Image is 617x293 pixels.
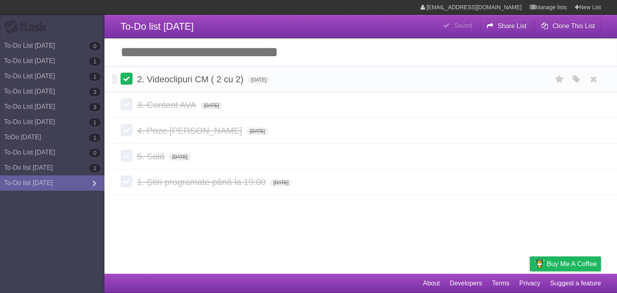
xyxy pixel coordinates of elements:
a: Terms [492,276,510,291]
b: 0 [89,149,100,157]
label: Star task [552,73,567,86]
span: [DATE] [169,153,191,161]
img: Buy me a coffee [534,257,545,271]
span: [DATE] [248,76,270,83]
div: Flask [4,20,52,34]
b: 1 [89,118,100,126]
span: [DATE] [247,128,268,135]
label: Done [121,73,133,85]
label: Done [121,124,133,136]
span: 3. Content AVA [137,100,198,110]
b: 3 [89,103,100,111]
label: Done [121,175,133,187]
span: [DATE] [270,179,292,186]
a: Privacy [519,276,540,291]
b: 3 [89,88,100,96]
button: Share List [480,19,533,33]
b: 1 [89,134,100,142]
a: Developers [449,276,482,291]
span: 2. Videoclipuri CM ( 2 cu 2) [137,74,245,84]
b: 1 [89,73,100,81]
span: 5. Sală [137,151,167,161]
label: Done [121,98,133,110]
a: Suggest a feature [550,276,601,291]
span: Buy me a coffee [547,257,597,271]
b: Clone This List [552,22,595,29]
label: Done [121,150,133,162]
b: 0 [89,42,100,50]
span: 1. Știri programate până la 19:00 [137,177,268,187]
a: Buy me a coffee [530,256,601,271]
span: 4. Poze [PERSON_NAME] [137,126,244,136]
button: Clone This List [535,19,601,33]
a: About [423,276,440,291]
b: Share List [498,22,527,29]
span: To-Do list [DATE] [121,21,194,32]
b: 1 [89,57,100,65]
b: Saved [454,22,472,29]
b: 1 [89,164,100,172]
span: [DATE] [200,102,222,109]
